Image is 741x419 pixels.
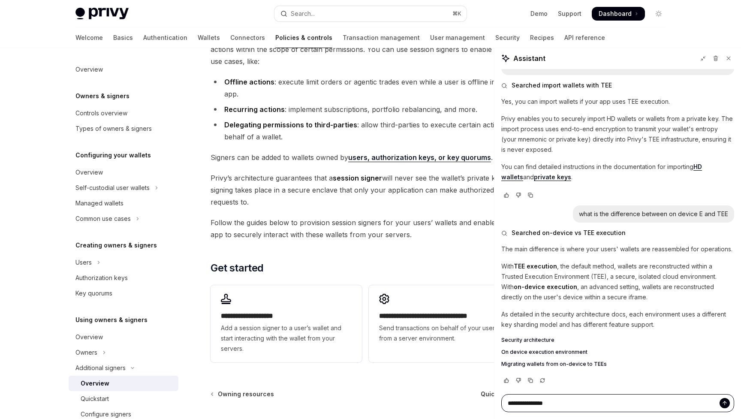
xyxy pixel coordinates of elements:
[501,163,702,181] a: HD wallets
[75,273,128,283] div: Authorization keys
[230,27,265,48] a: Connectors
[537,376,548,385] button: Reload last chat
[501,96,734,107] p: Yes, you can import wallets if your app uses TEE execution.
[69,345,178,360] button: Toggle Owners section
[81,394,109,404] div: Quickstart
[274,6,467,21] button: Open search
[430,27,485,48] a: User management
[211,103,520,115] li: : implement subscriptions, portfolio rebalancing, and more.
[211,151,520,163] span: Signers can be added to wallets owned by .
[211,285,361,362] a: **** **** **** *****Add a session signer to a user’s wallet and start interacting with the wallet...
[501,244,734,254] p: The main difference is where your users' wallets are reassembled for operations.
[501,229,734,237] button: Searched on-device vs TEE execution
[530,9,548,18] a: Demo
[69,286,178,301] a: Key quorums
[530,27,554,48] a: Recipes
[501,81,734,90] button: Searched import wallets with TEE
[69,196,178,211] a: Managed wallets
[501,114,734,155] p: Privy enables you to securely import HD wallets or wallets from a private key. The import process...
[75,150,151,160] h5: Configuring your wallets
[211,76,520,100] li: : execute limit orders or agentic trades even while a user is offline in your app.
[75,27,103,48] a: Welcome
[333,174,382,182] strong: session signer
[69,329,178,345] a: Overview
[113,27,133,48] a: Basics
[211,119,520,143] li: : allow third-parties to execute certain actions on behalf of a wallet.
[224,78,274,86] strong: Offline actions
[211,172,520,208] span: Privy’s architecture guarantees that a will never see the wallet’s private key. All signing takes...
[69,121,178,136] a: Types of owners & signers
[75,183,150,193] div: Self-custodial user wallets
[564,27,605,48] a: API reference
[75,91,130,101] h5: Owners & signers
[75,332,103,342] div: Overview
[558,9,581,18] a: Support
[75,257,92,268] div: Users
[501,309,734,330] p: As detailed in the security architecture docs, each environment uses a different key sharding mod...
[652,7,666,21] button: Toggle dark mode
[513,53,545,63] span: Assistant
[69,270,178,286] a: Authorization keys
[75,240,157,250] h5: Creating owners & signers
[501,337,554,344] span: Security architecture
[75,198,123,208] div: Managed wallets
[75,214,131,224] div: Common use cases
[579,210,728,218] div: what is the difference between on device E and TEE
[224,121,357,129] strong: Delegating permissions to third-parties
[343,27,420,48] a: Transaction management
[69,360,178,376] button: Toggle Additional signers section
[69,211,178,226] button: Toggle Common use cases section
[501,337,734,344] a: Security architecture
[81,378,109,389] div: Overview
[501,261,734,302] p: With , the default method, wallets are reconstructed within a Trusted Execution Environment (TEE)...
[513,376,524,385] button: Vote that response was not good
[514,283,577,290] strong: on-device execution
[143,27,187,48] a: Authentication
[69,62,178,77] a: Overview
[495,27,520,48] a: Security
[525,376,536,385] button: Copy chat response
[291,9,315,19] div: Search...
[514,262,557,270] strong: TEE execution
[69,180,178,196] button: Toggle Self-custodial user wallets section
[75,363,126,373] div: Additional signers
[221,323,351,354] span: Add a session signer to a user’s wallet and start interacting with the wallet from your servers.
[211,31,520,67] span: Privy enables your app to add (or simply ) to wallets that can take actions within the scope of c...
[75,8,129,20] img: light logo
[75,108,127,118] div: Controls overview
[69,165,178,180] a: Overview
[720,398,730,408] button: Send message
[275,27,332,48] a: Policies & controls
[348,153,491,162] a: users, authorization keys, or key quorums
[599,9,632,18] span: Dashboard
[75,167,103,178] div: Overview
[75,347,97,358] div: Owners
[75,64,103,75] div: Overview
[592,7,645,21] a: Dashboard
[211,217,520,241] span: Follow the guides below to provision session signers for your users’ wallets and enable your app ...
[69,106,178,121] a: Controls overview
[224,105,285,114] strong: Recurring actions
[501,162,734,182] p: You can find detailed instructions in the documentation for importing and .
[75,315,148,325] h5: Using owners & signers
[513,191,524,199] button: Vote that response was not good
[69,391,178,407] a: Quickstart
[452,10,461,17] span: ⌘ K
[501,361,734,368] a: Migrating wallets from on-device to TEEs
[69,255,178,270] button: Toggle Users section
[501,394,734,412] textarea: Ask a question...
[75,288,112,298] div: Key quorums
[534,173,571,181] a: private keys
[75,124,152,134] div: Types of owners & signers
[525,191,536,199] button: Copy chat response
[512,229,626,237] span: Searched on-device vs TEE execution
[501,349,587,356] span: On device execution environment
[501,361,607,368] span: Migrating wallets from on-device to TEEs
[501,191,512,199] button: Vote that response was good
[501,349,734,356] a: On device execution environment
[198,27,220,48] a: Wallets
[69,376,178,391] a: Overview
[501,376,512,385] button: Vote that response was good
[211,261,263,275] span: Get started
[512,81,612,90] span: Searched import wallets with TEE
